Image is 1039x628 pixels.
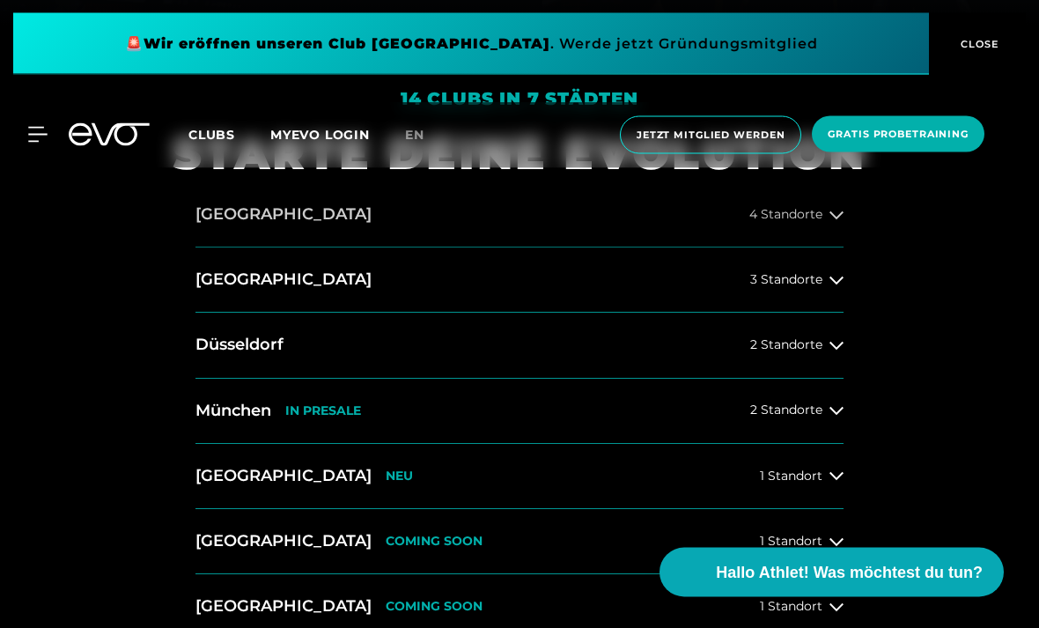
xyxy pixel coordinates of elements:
[660,548,1004,597] button: Hallo Athlet! Was möchtest du tun?
[760,536,822,549] span: 1 Standort
[750,339,822,352] span: 2 Standorte
[195,596,372,618] h2: [GEOGRAPHIC_DATA]
[195,248,844,314] button: [GEOGRAPHIC_DATA]3 Standorte
[195,380,844,445] button: MünchenIN PRESALE2 Standorte
[956,36,999,52] span: CLOSE
[195,270,372,292] h2: [GEOGRAPHIC_DATA]
[195,183,844,248] button: [GEOGRAPHIC_DATA]4 Standorte
[195,314,844,379] button: Düsseldorf2 Standorte
[637,128,785,143] span: Jetzt Mitglied werden
[386,535,483,550] p: COMING SOON
[386,600,483,615] p: COMING SOON
[760,601,822,614] span: 1 Standort
[405,127,424,143] span: en
[195,335,284,357] h2: Düsseldorf
[195,510,844,575] button: [GEOGRAPHIC_DATA]COMING SOON1 Standort
[285,404,361,419] p: IN PRESALE
[615,116,807,154] a: Jetzt Mitglied werden
[195,531,372,553] h2: [GEOGRAPHIC_DATA]
[749,209,822,222] span: 4 Standorte
[195,466,372,488] h2: [GEOGRAPHIC_DATA]
[716,561,983,585] span: Hallo Athlet! Was möchtest du tun?
[188,127,235,143] span: Clubs
[188,126,270,143] a: Clubs
[760,470,822,484] span: 1 Standort
[828,127,969,142] span: Gratis Probetraining
[929,13,1026,75] button: CLOSE
[807,116,990,154] a: Gratis Probetraining
[195,445,844,510] button: [GEOGRAPHIC_DATA]NEU1 Standort
[195,401,271,423] h2: München
[405,125,446,145] a: en
[750,274,822,287] span: 3 Standorte
[270,127,370,143] a: MYEVO LOGIN
[386,469,413,484] p: NEU
[195,204,372,226] h2: [GEOGRAPHIC_DATA]
[750,404,822,417] span: 2 Standorte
